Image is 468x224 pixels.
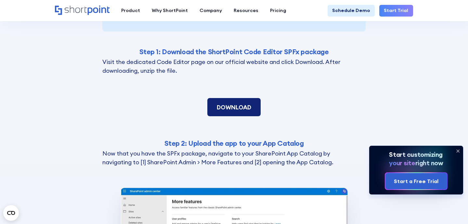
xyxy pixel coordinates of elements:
[435,193,468,224] iframe: Chat Widget
[379,5,413,17] a: Start Trial
[207,98,261,116] a: DOWNLOAD
[194,5,228,17] a: Company
[394,177,438,185] div: Start a Free Trial
[385,173,447,189] a: Start a Free Trial
[234,7,258,14] div: Resources
[121,7,140,14] div: Product
[102,48,366,56] h3: Step 1: Download the ShortPoint Code Editor SPFx package
[200,7,222,14] div: Company
[228,5,264,17] a: Resources
[102,149,366,167] p: Now that you have the SPFx package, navigate to your SharePoint App Catalog by navigating to [1] ...
[102,139,366,147] h3: Step 2: Upload the app to your App Catalog
[270,7,286,14] div: Pricing
[152,7,188,14] div: Why ShortPoint
[328,5,375,17] a: Schedule Demo
[102,57,366,75] p: Visit the dedicated Code Editor page on our official website and click Download. After downloadin...
[146,5,194,17] a: Why ShortPoint
[55,6,109,16] a: Home
[115,5,146,17] a: Product
[3,205,19,221] button: Open CMP widget
[264,5,292,17] a: Pricing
